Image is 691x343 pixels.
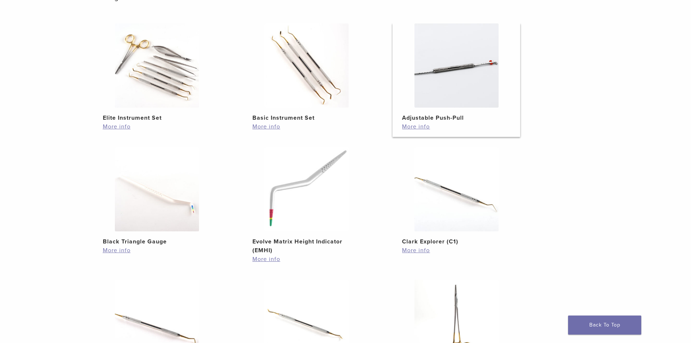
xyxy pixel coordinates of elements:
a: More info [103,246,211,255]
img: Clark Explorer (C1) [414,147,499,231]
h2: Clark Explorer (C1) [402,237,510,246]
a: More info [402,246,510,255]
a: Evolve Matrix Height Indicator (EMHI)Evolve Matrix Height Indicator (EMHI) [243,147,371,255]
a: Clark Explorer (C1)Clark Explorer (C1) [393,147,520,246]
a: Basic Instrument SetBasic Instrument Set [243,23,371,122]
h2: Elite Instrument Set [103,113,211,122]
a: More info [103,122,211,131]
h2: Evolve Matrix Height Indicator (EMHI) [252,237,361,255]
a: Adjustable Push-PullAdjustable Push-Pull [393,23,520,122]
a: More info [252,122,361,131]
img: Elite Instrument Set [115,23,199,108]
img: Adjustable Push-Pull [414,23,499,108]
h2: Adjustable Push-Pull [402,113,510,122]
h2: Black Triangle Gauge [103,237,211,246]
a: Elite Instrument SetElite Instrument Set [93,23,221,122]
img: Evolve Matrix Height Indicator (EMHI) [264,147,349,231]
img: Black Triangle Gauge [115,147,199,231]
a: Black Triangle GaugeBlack Triangle Gauge [93,147,221,246]
a: Back To Top [568,316,641,335]
a: More info [402,122,510,131]
a: More info [252,255,361,264]
img: Basic Instrument Set [264,23,349,108]
h2: Basic Instrument Set [252,113,361,122]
